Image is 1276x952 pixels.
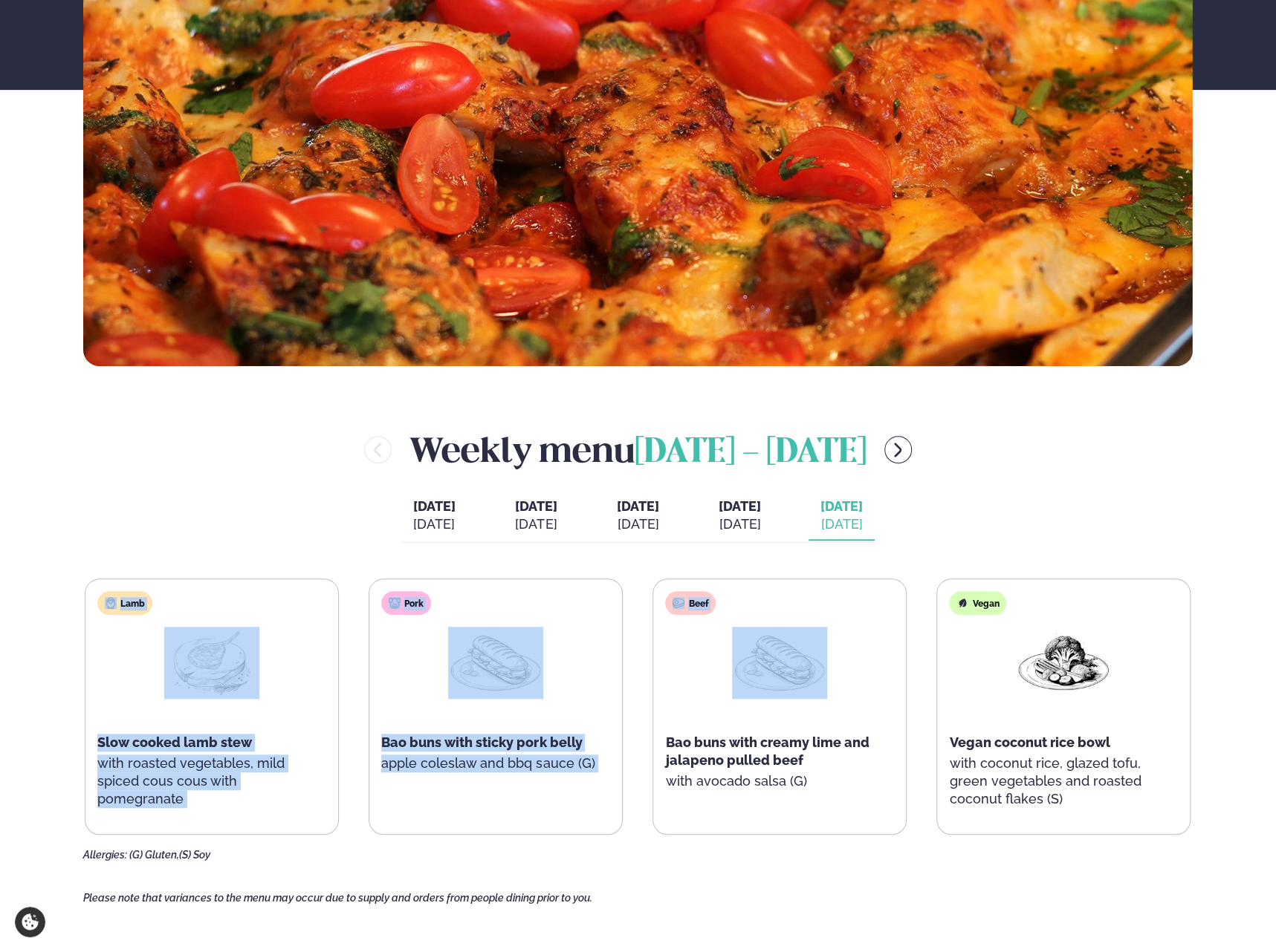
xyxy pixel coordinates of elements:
button: [DATE] [DATE] [605,492,671,541]
p: with avocado salsa (G) [665,772,894,790]
div: Beef [665,591,716,615]
div: [DATE] [820,515,863,533]
button: [DATE] [DATE] [503,492,569,541]
img: Lamb-Meat.png [164,627,259,696]
img: beef.svg [673,597,684,609]
div: Lamb [97,591,152,615]
div: Pork [381,591,431,615]
span: Bao buns with sticky pork belly [381,734,582,750]
button: menu-btn-left [364,436,392,463]
span: [DATE] [617,498,659,514]
div: Vegan [949,591,1006,615]
h2: Weekly menu [409,426,867,474]
img: Panini.png [448,627,543,696]
span: [DATE] [515,498,557,514]
img: Panini.png [732,627,827,696]
span: Allergies: [83,849,127,861]
img: Vegan.svg [956,597,968,609]
button: [DATE] [DATE] [401,492,467,541]
div: [DATE] [617,515,659,533]
p: with roasted vegetables, mild spiced cous cous with pomegranate [97,754,326,808]
button: [DATE] [DATE] [809,492,875,541]
img: Vegan.png [1016,627,1111,696]
div: [DATE] [413,515,456,533]
span: Please note that variances to the menu may occur due to supply and orders from people dining prio... [83,892,592,904]
img: pork.svg [389,597,401,609]
span: (S) Soy [179,849,210,861]
span: [DATE] [719,498,761,514]
span: Slow cooked lamb stew [97,734,252,750]
button: menu-btn-right [884,436,912,463]
button: [DATE] [DATE] [707,492,773,541]
a: Cookie settings [15,907,45,937]
p: apple coleslaw and bbq sauce (G) [381,754,610,772]
p: with coconut rice, glazed tofu, green vegetables and roasted coconut flakes (S) [949,754,1178,808]
div: [DATE] [515,515,557,533]
span: [DATE] [413,498,456,514]
span: Vegan coconut rice bowl [949,734,1110,750]
span: [DATE] [820,498,863,515]
img: Lamb.svg [105,597,117,609]
span: (G) Gluten, [129,849,179,861]
div: [DATE] [719,515,761,533]
span: [DATE] - [DATE] [635,437,867,469]
span: Bao buns with creamy lime and jalapeno pulled beef [665,734,869,768]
